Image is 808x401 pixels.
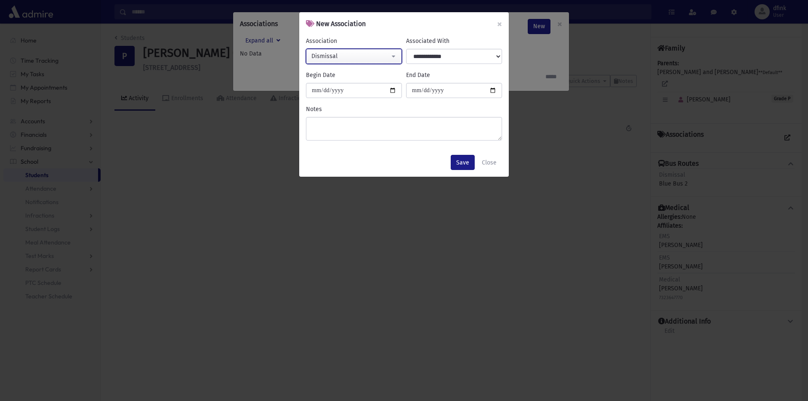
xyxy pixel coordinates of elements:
div: Dismissal [311,52,390,61]
label: Begin Date [306,71,335,80]
label: Associated With [406,37,449,45]
button: Save [451,155,475,170]
button: Close [476,155,502,170]
h6: New Association [306,19,366,29]
label: Notes [306,105,322,114]
button: × [490,12,509,36]
label: End Date [406,71,430,80]
button: Dismissal [306,49,402,64]
label: Association [306,37,337,45]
